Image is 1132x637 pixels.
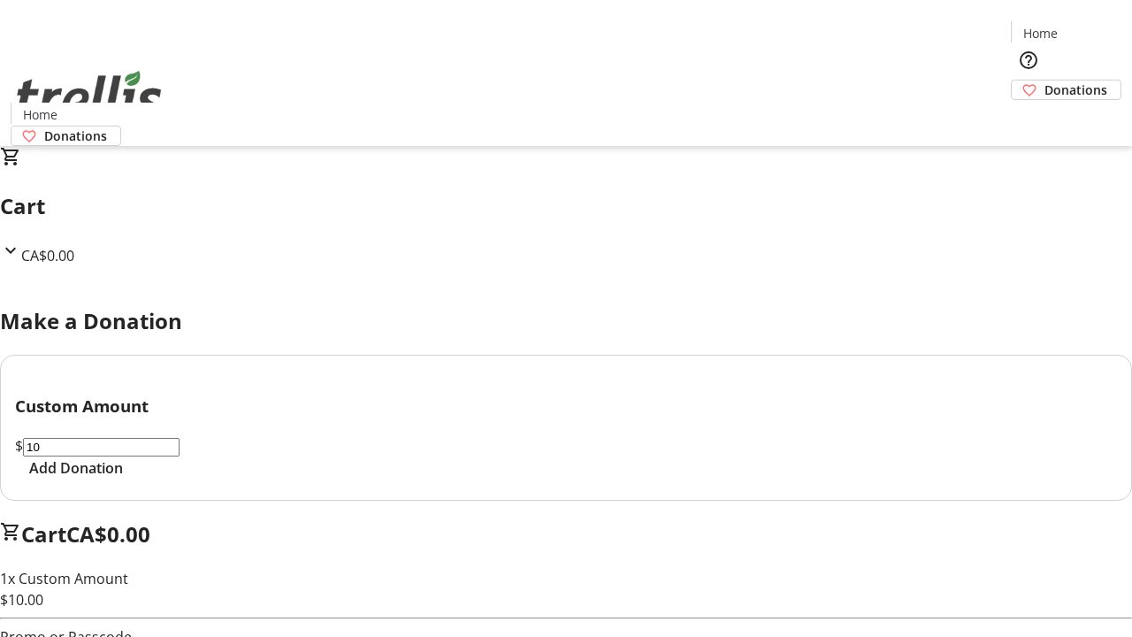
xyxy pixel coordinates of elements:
button: Add Donation [15,457,137,479]
a: Home [11,105,68,124]
span: CA$0.00 [21,246,74,265]
h3: Custom Amount [15,394,1117,418]
span: Home [1023,24,1058,42]
span: Add Donation [29,457,123,479]
img: Orient E2E Organization LWHmJ57qa7's Logo [11,51,168,140]
button: Help [1011,42,1046,78]
a: Donations [11,126,121,146]
span: CA$0.00 [66,519,150,549]
span: Donations [1044,81,1107,99]
button: Cart [1011,100,1046,135]
span: $ [15,436,23,456]
a: Donations [1011,80,1121,100]
a: Home [1012,24,1068,42]
span: Home [23,105,57,124]
span: Donations [44,127,107,145]
input: Donation Amount [23,438,180,457]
